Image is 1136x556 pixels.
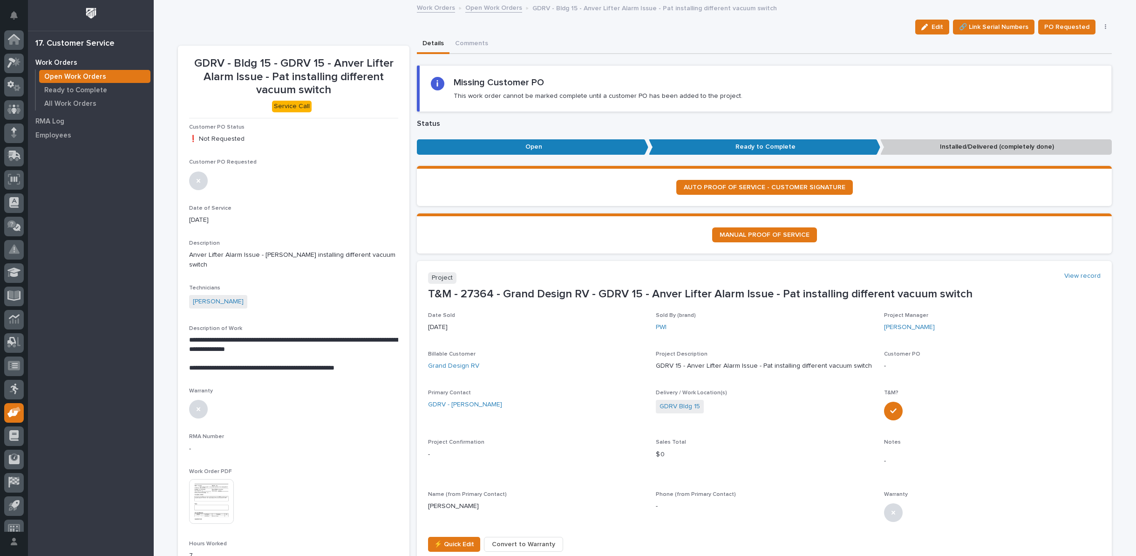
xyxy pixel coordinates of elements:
p: Employees [35,131,71,140]
span: Primary Contact [428,390,471,396]
span: PO Requested [1044,21,1089,33]
p: Installed/Delivered (completely done) [880,139,1112,155]
span: Work Order PDF [189,469,232,474]
p: GDRV 15 - Anver Lifter Alarm Issue - Pat installing different vacuum switch [656,361,872,371]
span: ⚡ Quick Edit [434,539,474,550]
span: Date Sold [428,313,455,318]
button: 🔗 Link Serial Numbers [953,20,1034,34]
p: - [656,501,658,511]
p: $ 0 [656,450,872,460]
span: Customer PO Status [189,124,245,130]
span: Project Confirmation [428,439,484,445]
span: AUTO PROOF OF SERVICE - CUSTOMER SIGNATURE [684,184,845,191]
span: Warranty [189,388,213,394]
button: Comments [449,34,494,54]
span: Hours Worked [189,541,227,547]
p: All Work Orders [44,100,96,108]
p: Project [428,272,456,284]
p: Status [417,119,1112,128]
span: Technicians [189,285,220,291]
a: Work Orders [28,55,154,69]
a: Employees [28,128,154,142]
p: Anver Lifter Alarm Issue - [PERSON_NAME] installing different vacuum switch [189,250,398,270]
h2: Missing Customer PO [454,77,544,88]
button: Edit [915,20,949,34]
span: T&M? [884,390,898,396]
a: AUTO PROOF OF SERVICE - CUSTOMER SIGNATURE [676,180,853,195]
span: 🔗 Link Serial Numbers [959,21,1028,33]
button: PO Requested [1038,20,1095,34]
div: 17. Customer Service [35,39,115,49]
p: [DATE] [189,215,398,225]
p: T&M - 27364 - Grand Design RV - GDRV 15 - Anver Lifter Alarm Issue - Pat installing different vac... [428,288,1101,301]
button: Notifications [4,6,24,25]
p: Work Orders [35,59,77,67]
span: Edit [932,23,943,31]
button: ⚡ Quick Edit [428,537,480,552]
p: GDRV - Bldg 15 - Anver Lifter Alarm Issue - Pat installing different vacuum switch [532,2,777,13]
span: Delivery / Work Location(s) [656,390,727,396]
p: Ready to Complete [649,139,880,155]
div: Service Call [272,101,312,112]
button: Convert to Warranty [484,537,563,552]
a: Open Work Orders [36,70,154,83]
p: Ready to Complete [44,86,107,95]
div: Notifications [12,11,24,26]
p: - [884,361,1101,371]
p: ❗ Not Requested [189,134,398,144]
span: Notes [884,439,901,445]
p: Open [417,139,648,155]
p: [PERSON_NAME] [428,501,645,511]
p: Open Work Orders [44,73,106,81]
img: Workspace Logo [82,5,100,22]
a: [PERSON_NAME] [193,297,244,307]
a: MANUAL PROOF OF SERVICE [712,227,817,242]
a: All Work Orders [36,97,154,110]
button: Details [417,34,449,54]
a: Ready to Complete [36,83,154,96]
a: Open Work Orders [465,2,522,13]
a: [PERSON_NAME] [884,323,935,332]
p: - [884,456,1101,466]
a: GDRV Bldg 15 [660,402,700,412]
a: PWI [656,323,667,332]
span: Description of Work [189,326,242,331]
span: Convert to Warranty [492,539,555,550]
a: RMA Log [28,114,154,128]
span: Project Manager [884,313,928,318]
p: - [428,450,645,460]
p: RMA Log [35,117,64,126]
span: Warranty [884,492,908,497]
p: GDRV - Bldg 15 - GDRV 15 - Anver Lifter Alarm Issue - Pat installing different vacuum switch [189,57,398,97]
span: Customer PO Requested [189,159,257,165]
span: RMA Number [189,434,224,439]
a: Grand Design RV [428,361,479,371]
a: GDRV - [PERSON_NAME] [428,400,502,410]
p: This work order cannot be marked complete until a customer PO has been added to the project. [454,92,742,100]
span: Customer PO [884,351,920,357]
span: Date of Service [189,206,231,211]
a: Work Orders [417,2,455,13]
span: MANUAL PROOF OF SERVICE [720,232,809,238]
span: Description [189,240,220,246]
span: Sold By (brand) [656,313,696,318]
span: Sales Total [656,439,686,445]
span: Name (from Primary Contact) [428,492,507,497]
span: Billable Customer [428,351,476,357]
p: - [189,444,398,454]
span: Project Description [656,351,707,357]
a: View record [1064,272,1101,280]
span: Phone (from Primary Contact) [656,492,736,497]
p: [DATE] [428,323,645,332]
